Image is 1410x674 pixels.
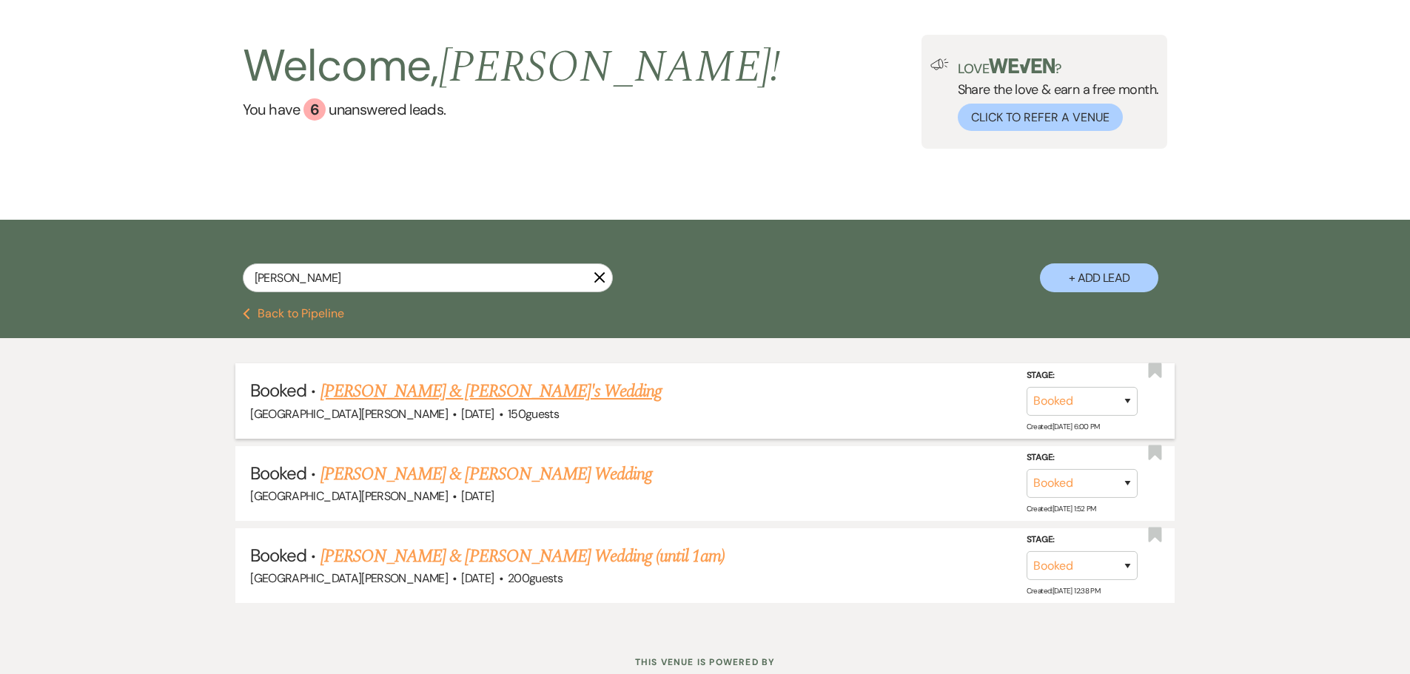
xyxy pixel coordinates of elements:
button: + Add Lead [1040,263,1158,292]
span: Created: [DATE] 1:52 PM [1027,504,1096,513]
label: Stage: [1027,450,1138,466]
span: [DATE] [461,570,494,586]
span: Booked [250,379,306,402]
button: Back to Pipeline [243,308,344,320]
span: Booked [250,462,306,485]
button: Click to Refer a Venue [958,104,1123,131]
span: [DATE] [461,406,494,422]
span: [GEOGRAPHIC_DATA][PERSON_NAME] [250,406,448,422]
label: Stage: [1027,532,1138,548]
span: 200 guests [508,570,563,586]
a: [PERSON_NAME] & [PERSON_NAME] Wedding (until 1am) [320,543,725,570]
a: [PERSON_NAME] & [PERSON_NAME] Wedding [320,461,652,488]
div: Share the love & earn a free month. [949,58,1159,131]
img: loud-speaker-illustration.svg [930,58,949,70]
label: Stage: [1027,368,1138,384]
span: Booked [250,544,306,567]
input: Search by name, event date, email address or phone number [243,263,613,292]
span: [GEOGRAPHIC_DATA][PERSON_NAME] [250,570,448,586]
span: Created: [DATE] 12:38 PM [1027,586,1100,596]
p: Love ? [958,58,1159,75]
a: You have 6 unanswered leads. [243,98,781,121]
span: [DATE] [461,488,494,504]
span: Created: [DATE] 6:00 PM [1027,422,1100,431]
span: 150 guests [508,406,559,422]
img: weven-logo-green.svg [989,58,1055,73]
h2: Welcome, [243,35,781,98]
div: 6 [303,98,326,121]
span: [PERSON_NAME] ! [439,33,781,101]
span: [GEOGRAPHIC_DATA][PERSON_NAME] [250,488,448,504]
a: [PERSON_NAME] & [PERSON_NAME]'s Wedding [320,378,662,405]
